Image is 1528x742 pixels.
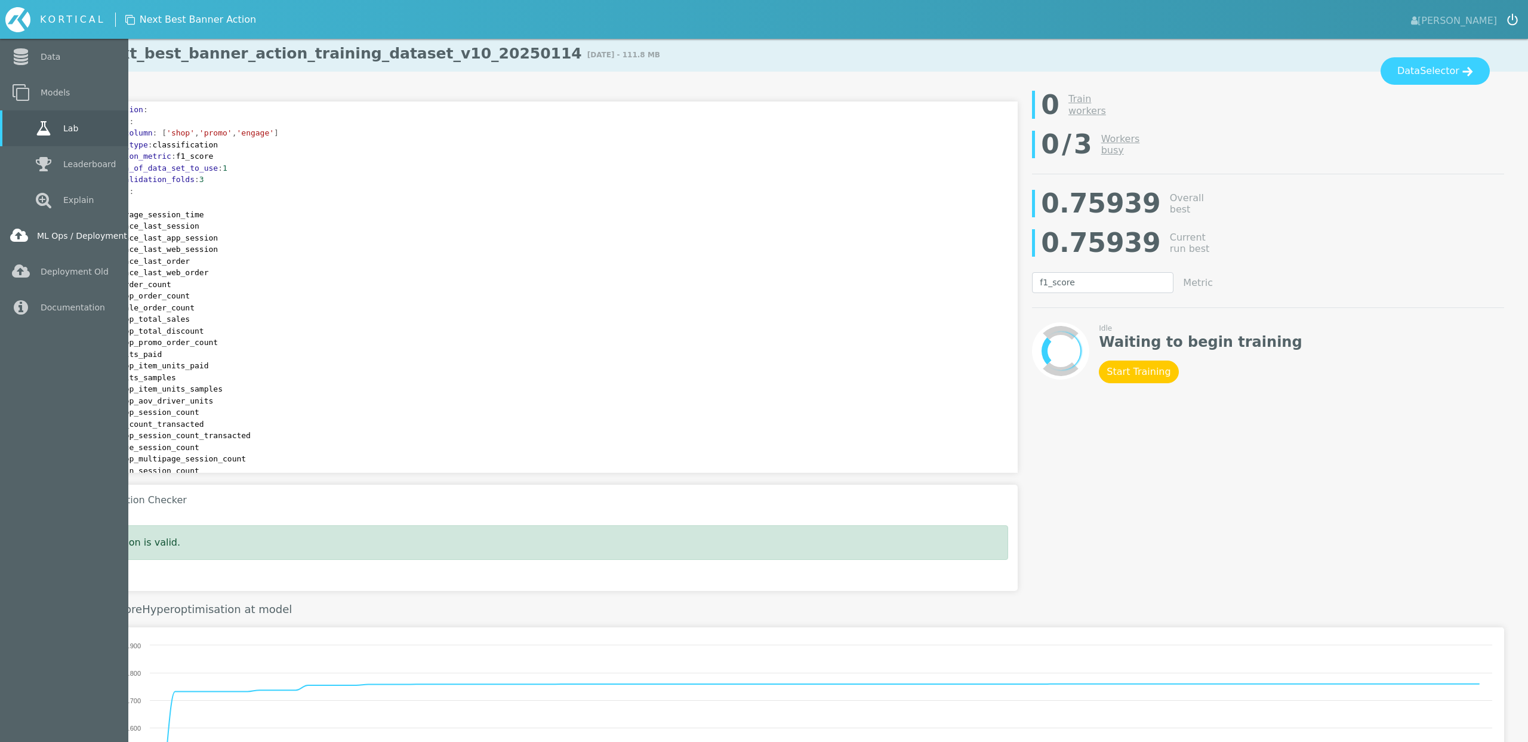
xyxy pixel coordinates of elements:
span: days_since_last_order [87,257,190,266]
span: days_since_last_session [87,221,199,230]
span: share_app_total_discount [87,327,204,335]
span: : [129,117,134,126]
button: Start Training [1099,361,1178,383]
span: : [171,152,176,161]
span: share_sale_order_count [87,303,195,312]
div: 0 [1041,85,1059,125]
span: share_app_item_units_samples [87,384,223,393]
div: Idle [1099,323,1302,334]
span: Selector [1420,64,1459,78]
span: : [218,164,223,173]
span: , [232,128,237,137]
text: 0.900 [124,642,141,649]
span: 'promo' [199,128,232,137]
img: icon-logout.svg [1507,14,1518,26]
span: : [ [153,128,167,137]
div: 0.75939 [1041,184,1160,223]
div: KORTICAL [40,13,106,27]
a: Train workers [1068,93,1106,116]
div: Current run best [1170,232,1218,254]
span: cross_validation_folds [92,175,195,184]
span: share_app_total_sales [87,315,190,324]
span: share_app_promo_order_count [87,338,218,347]
span: days_since_last_web_session [87,245,218,254]
span: fraction_of_data_set_to_use [92,164,218,173]
span: 0 [1041,125,1059,164]
a: KORTICAL [5,7,115,32]
span: logged_in_session_count [87,466,199,475]
h3: Specification Checker [69,494,1008,506]
span: f1_score [87,152,213,161]
span: days_since_last_web_order [87,268,209,277]
div: Home [5,7,115,32]
h2: Best Hyperoptimisation at model [60,603,1504,616]
span: share_app_item_units_paid [87,361,209,370]
text: 0.600 [124,725,141,732]
span: total_order_count [87,280,171,289]
div: Overall best [1170,192,1218,215]
span: share_app_aov_driver_units [87,396,213,405]
img: icon-arrow--light.svg [1462,67,1473,76]
span: app_average_session_time [87,210,204,219]
text: 0.700 [124,697,141,704]
span: 3 [1074,125,1092,164]
button: DataSelector [1381,57,1490,85]
span: 'shop' [167,128,195,137]
div: Metric [1183,277,1213,288]
span: : [195,175,199,184]
span: : [129,187,134,196]
span: session_count_transacted [87,420,204,429]
span: , [195,128,199,137]
span: evaluation_metric [92,152,171,161]
span: [PERSON_NAME] [1411,11,1497,28]
span: share_app_multipage_session_count [87,454,246,463]
span: classification [87,140,218,149]
span: 1 [223,164,227,173]
span: ] [274,128,279,137]
span: item_units_samples [87,373,176,382]
span: multipage_session_count [87,443,199,452]
span: 'engage' [236,128,274,137]
span: : [143,105,148,114]
span: days_since_last_app_session [87,233,218,242]
span: share_app_session_count [87,408,199,417]
span: : [148,140,153,149]
strong: Waiting to begin training [1099,334,1302,351]
span: / [1062,125,1071,164]
span: Specification is valid. [79,537,180,548]
span: 3 [199,175,204,184]
h1: Lab [36,36,1528,72]
text: 0.800 [124,670,141,677]
img: icon-kortical.svg [5,7,30,32]
span: share_app_order_count [87,291,190,300]
div: 0.75939 [1041,223,1160,263]
a: Workersbusy [1101,133,1140,156]
span: share_app_session_count_transacted [87,431,251,440]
